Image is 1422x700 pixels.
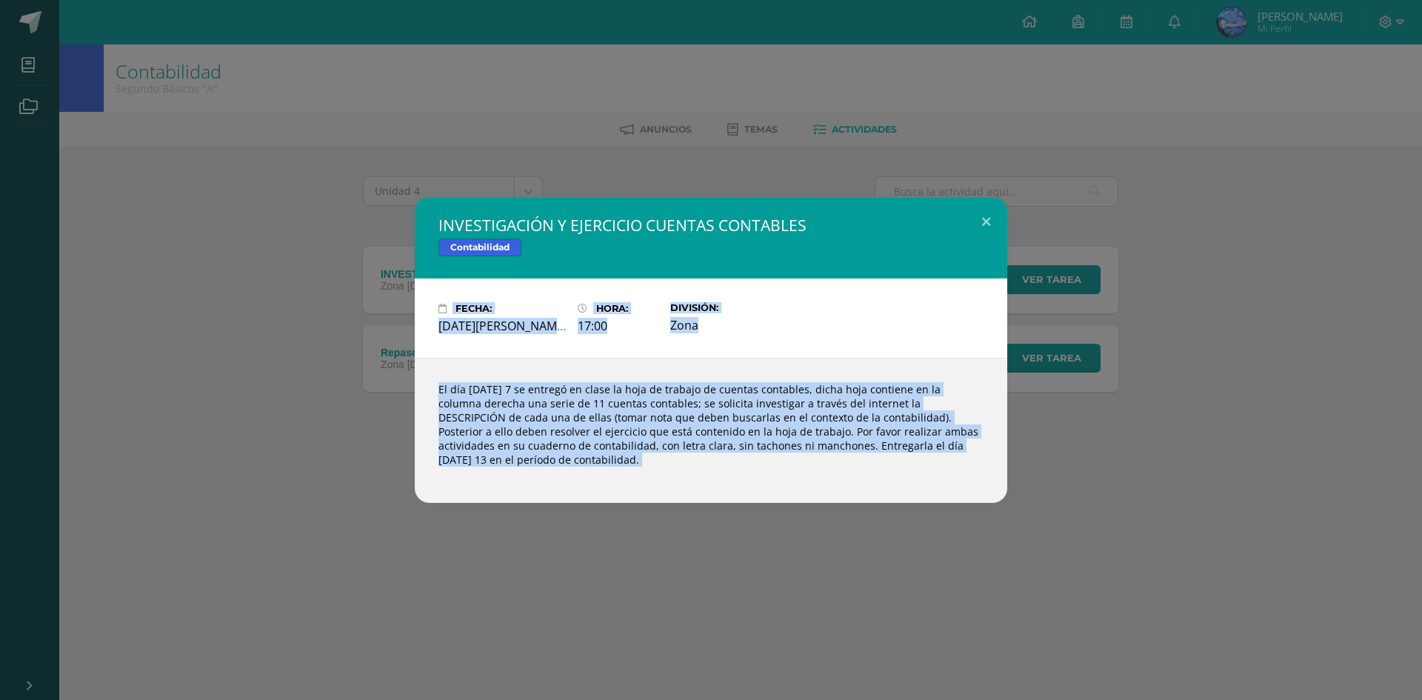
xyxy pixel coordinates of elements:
div: Zona [670,317,798,333]
span: Contabilidad [438,239,521,256]
span: Fecha: [455,303,492,314]
span: Hora: [596,303,628,314]
button: Close (Esc) [965,197,1007,247]
div: 17:00 [578,318,658,334]
div: [DATE][PERSON_NAME] [438,318,566,334]
h2: INVESTIGACIÓN Y EJERCICIO CUENTAS CONTABLES [438,215,984,236]
div: El día [DATE] 7 se entregó en clase la hoja de trabajo de cuentas contables, dicha hoja contiene ... [415,358,1007,503]
label: División: [670,302,798,313]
